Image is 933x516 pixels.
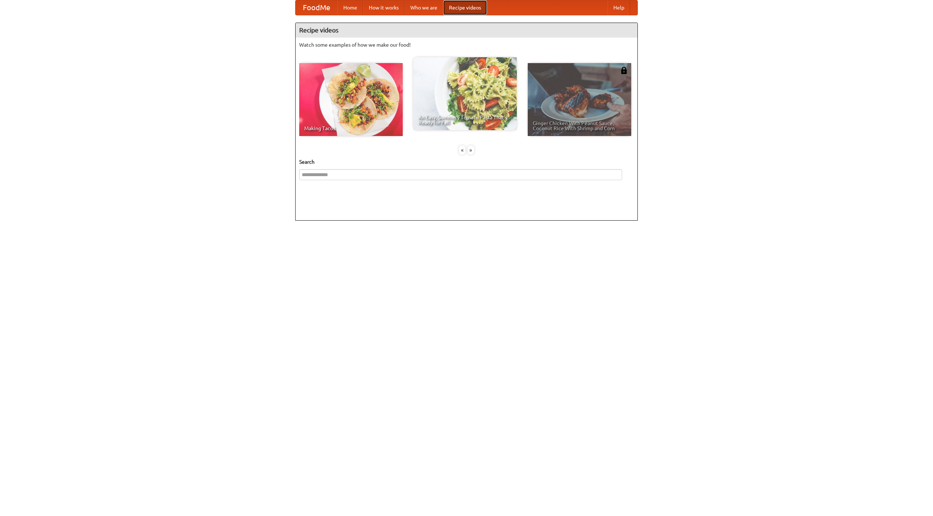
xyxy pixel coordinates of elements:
a: An Easy, Summery Tomato Pasta That's Ready for Fall [413,57,517,130]
h5: Search [299,158,634,166]
a: Home [337,0,363,15]
p: Watch some examples of how we make our food! [299,41,634,49]
a: FoodMe [296,0,337,15]
a: Making Tacos [299,63,403,136]
span: An Easy, Summery Tomato Pasta That's Ready for Fall [418,115,512,125]
img: 483408.png [620,67,628,74]
h4: Recipe videos [296,23,637,38]
div: « [459,146,465,155]
a: How it works [363,0,405,15]
div: » [468,146,474,155]
a: Who we are [405,0,443,15]
a: Recipe videos [443,0,487,15]
a: Help [608,0,630,15]
span: Making Tacos [304,126,398,131]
